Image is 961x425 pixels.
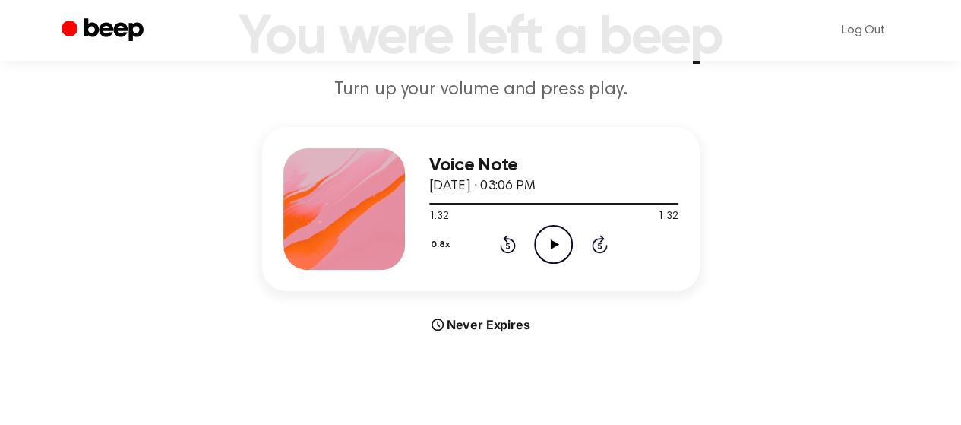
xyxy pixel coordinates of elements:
a: Beep [62,16,147,46]
a: Log Out [827,12,900,49]
span: [DATE] · 03:06 PM [429,179,536,193]
span: 1:32 [429,209,449,225]
button: 0.8x [429,232,456,258]
span: 1:32 [658,209,678,225]
h3: Voice Note [429,155,678,176]
div: Never Expires [262,316,700,334]
p: Turn up your volume and press play. [189,78,773,103]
